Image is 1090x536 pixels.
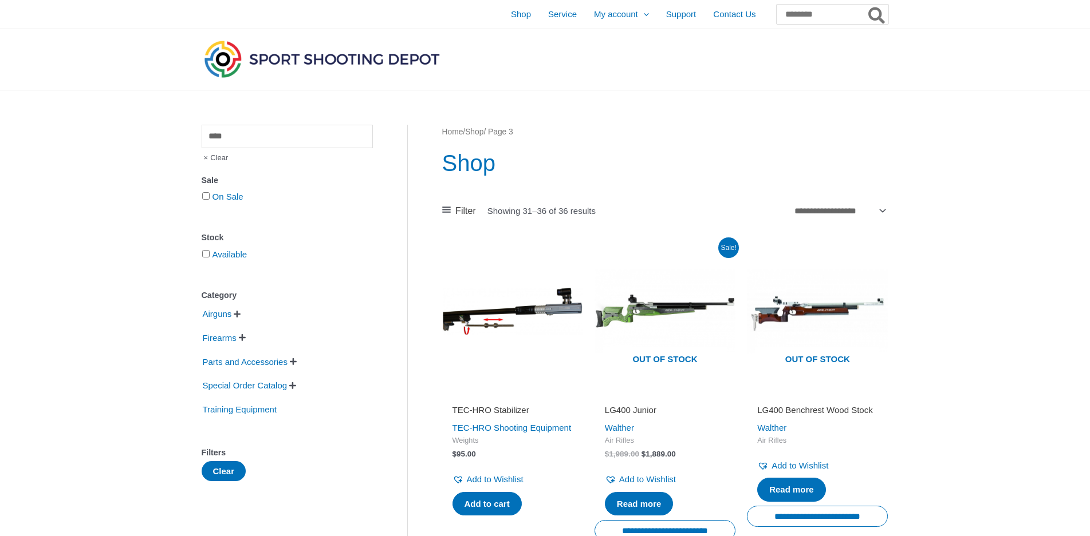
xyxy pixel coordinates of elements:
[595,241,735,382] a: Out of stock
[202,148,229,168] span: Clear
[202,356,289,366] a: Parts and Accessories
[605,423,634,432] a: Walther
[605,471,676,487] a: Add to Wishlist
[202,287,373,304] div: Category
[757,423,786,432] a: Walther
[202,172,373,189] div: Sale
[452,450,476,458] bdi: 95.00
[442,203,476,220] a: Filter
[718,237,739,258] span: Sale!
[487,207,596,215] p: Showing 31–36 of 36 results
[757,388,877,402] iframe: Customer reviews powered by Trustpilot
[747,241,888,382] a: Out of stock
[442,128,463,136] a: Home
[757,436,877,446] span: Air Rifles
[202,250,210,257] input: Available
[452,450,457,458] span: $
[202,38,442,80] img: Sport Shooting Depot
[452,404,573,420] a: TEC-HRO Stabilizer
[772,460,828,470] span: Add to Wishlist
[595,241,735,382] img: LG400 Junior
[790,202,888,219] select: Shop order
[605,404,725,420] a: LG400 Junior
[202,304,233,324] span: Airguns
[202,400,278,419] span: Training Equipment
[442,147,888,179] h1: Shop
[757,404,877,420] a: LG400 Benchrest Wood Stock
[605,450,609,458] span: $
[747,241,888,382] img: LG400 Benchrest Wood Stock
[866,5,888,24] button: Search
[202,380,289,390] a: Special Order Catalog
[465,128,483,136] a: Shop
[755,347,879,373] span: Out of stock
[467,474,524,484] span: Add to Wishlist
[234,310,241,318] span: 
[202,328,238,348] span: Firearms
[442,241,583,382] img: TEC-HRO Stabilizer
[452,436,573,446] span: Weights
[202,332,238,342] a: Firearms
[202,404,278,414] a: Training Equipment
[642,450,676,458] bdi: 1,889.00
[289,382,296,390] span: 
[202,376,289,395] span: Special Order Catalog
[239,333,246,342] span: 
[757,478,826,502] a: Read more about “LG400 Benchrest Wood Stock”
[202,308,233,318] a: Airguns
[642,450,646,458] span: $
[213,192,243,201] a: On Sale
[202,229,373,246] div: Stock
[757,458,828,474] a: Add to Wishlist
[452,423,572,432] a: TEC-HRO Shooting Equipment
[452,471,524,487] a: Add to Wishlist
[213,249,247,259] a: Available
[202,461,246,481] button: Clear
[202,352,289,372] span: Parts and Accessories
[605,404,725,416] h2: LG400 Junior
[442,125,888,140] nav: Breadcrumb
[605,492,674,516] a: Read more about “LG400 Junior”
[605,450,639,458] bdi: 1,989.00
[757,404,877,416] h2: LG400 Benchrest Wood Stock
[605,436,725,446] span: Air Rifles
[455,203,476,220] span: Filter
[605,388,725,402] iframe: Customer reviews powered by Trustpilot
[452,404,573,416] h2: TEC-HRO Stabilizer
[452,388,573,402] iframe: Customer reviews powered by Trustpilot
[619,474,676,484] span: Add to Wishlist
[202,192,210,200] input: On Sale
[452,492,522,516] a: Add to cart: “TEC-HRO Stabilizer”
[290,358,297,366] span: 
[202,444,373,461] div: Filters
[603,347,727,373] span: Out of stock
